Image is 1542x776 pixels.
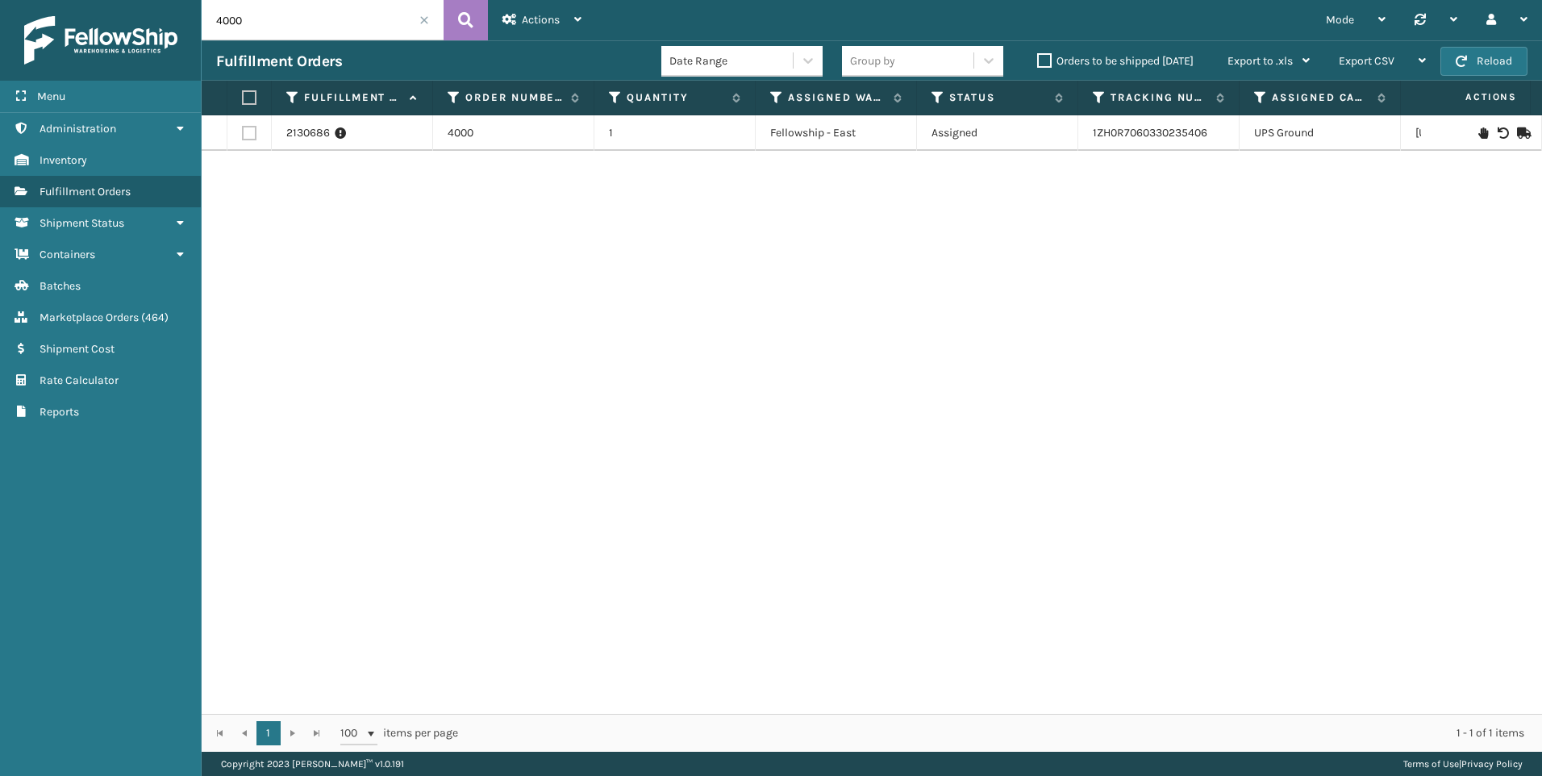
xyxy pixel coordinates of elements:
[1461,758,1523,770] a: Privacy Policy
[340,721,458,745] span: items per page
[340,725,365,741] span: 100
[594,115,756,151] td: 1
[40,248,95,261] span: Containers
[40,373,119,387] span: Rate Calculator
[1240,115,1401,151] td: UPS Ground
[24,16,177,65] img: logo
[286,125,330,141] a: 2130686
[788,90,886,105] label: Assigned Warehouse
[141,311,169,324] span: ( 464 )
[40,279,81,293] span: Batches
[1403,752,1523,776] div: |
[1403,758,1459,770] a: Terms of Use
[1326,13,1354,27] span: Mode
[850,52,895,69] div: Group by
[40,185,131,198] span: Fulfillment Orders
[40,153,87,167] span: Inventory
[1037,54,1194,68] label: Orders to be shipped [DATE]
[37,90,65,103] span: Menu
[40,405,79,419] span: Reports
[1093,126,1207,140] a: 1ZH0R7060330235406
[669,52,794,69] div: Date Range
[221,752,404,776] p: Copyright 2023 [PERSON_NAME]™ v 1.0.191
[756,115,917,151] td: Fellowship - East
[304,90,402,105] label: Fulfillment Order Id
[481,725,1524,741] div: 1 - 1 of 1 items
[40,342,115,356] span: Shipment Cost
[216,52,342,71] h3: Fulfillment Orders
[522,13,560,27] span: Actions
[465,90,563,105] label: Order Number
[1272,90,1369,105] label: Assigned Carrier Service
[40,216,124,230] span: Shipment Status
[40,311,139,324] span: Marketplace Orders
[1339,54,1394,68] span: Export CSV
[1517,127,1527,139] i: Mark as Shipped
[1440,47,1527,76] button: Reload
[1498,127,1507,139] i: Void Label
[256,721,281,745] a: 1
[949,90,1047,105] label: Status
[1227,54,1293,68] span: Export to .xls
[1415,84,1527,111] span: Actions
[40,122,116,136] span: Administration
[448,125,473,141] a: 4000
[1478,127,1488,139] i: On Hold
[627,90,724,105] label: Quantity
[1111,90,1208,105] label: Tracking Number
[917,115,1078,151] td: Assigned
